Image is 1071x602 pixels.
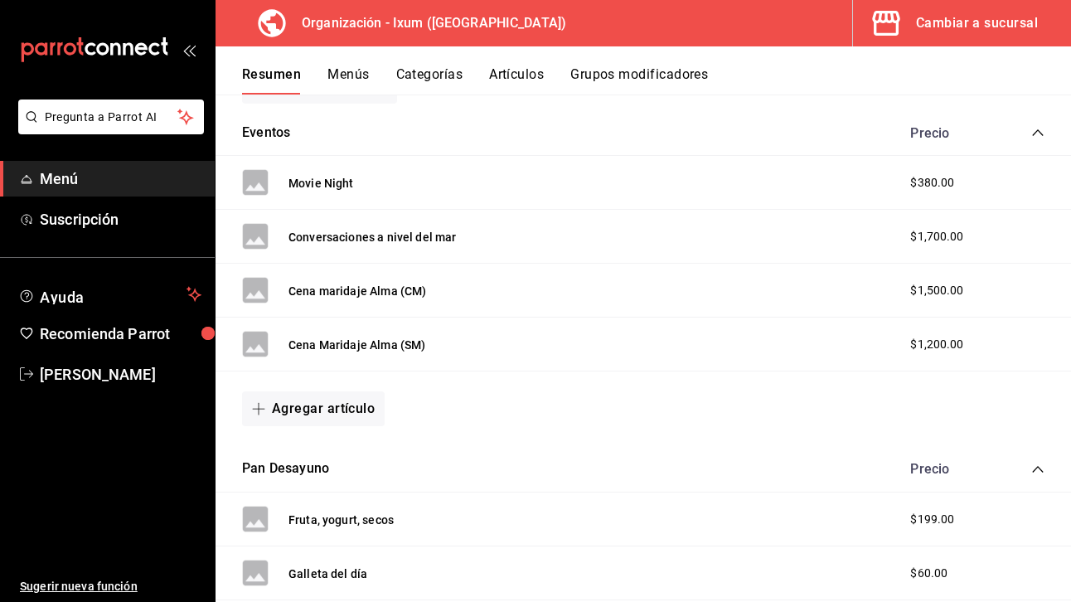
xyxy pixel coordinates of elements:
[288,13,566,33] h3: Organización - Ixum ([GEOGRAPHIC_DATA])
[288,229,457,245] button: Conversaciones a nivel del mar
[288,283,426,299] button: Cena maridaje Alma (CM)
[242,66,1071,95] div: navigation tabs
[12,120,204,138] a: Pregunta a Parrot AI
[489,66,544,95] button: Artículos
[40,208,201,231] span: Suscripción
[910,336,963,353] span: $1,200.00
[18,100,204,134] button: Pregunta a Parrot AI
[910,565,947,582] span: $60.00
[396,66,463,95] button: Categorías
[916,12,1038,35] div: Cambiar a sucursal
[288,337,425,353] button: Cena Maridaje Alma (SM)
[182,43,196,56] button: open_drawer_menu
[288,512,394,528] button: Fruta, yogurt, secos
[894,125,1000,141] div: Precio
[894,461,1000,477] div: Precio
[288,566,367,582] button: Galleta del día
[242,459,329,478] button: Pan Desayuno
[242,124,290,143] button: Eventos
[45,109,178,126] span: Pregunta a Parrot AI
[20,578,201,595] span: Sugerir nueva función
[40,167,201,190] span: Menú
[40,363,201,386] span: [PERSON_NAME]
[40,323,201,345] span: Recomienda Parrot
[910,282,963,299] span: $1,500.00
[1031,126,1044,139] button: collapse-category-row
[910,174,954,192] span: $380.00
[1031,463,1044,476] button: collapse-category-row
[242,66,301,95] button: Resumen
[910,511,954,528] span: $199.00
[570,66,708,95] button: Grupos modificadores
[40,284,180,304] span: Ayuda
[910,228,963,245] span: $1,700.00
[327,66,369,95] button: Menús
[242,391,385,426] button: Agregar artículo
[288,175,354,192] button: Movie Night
